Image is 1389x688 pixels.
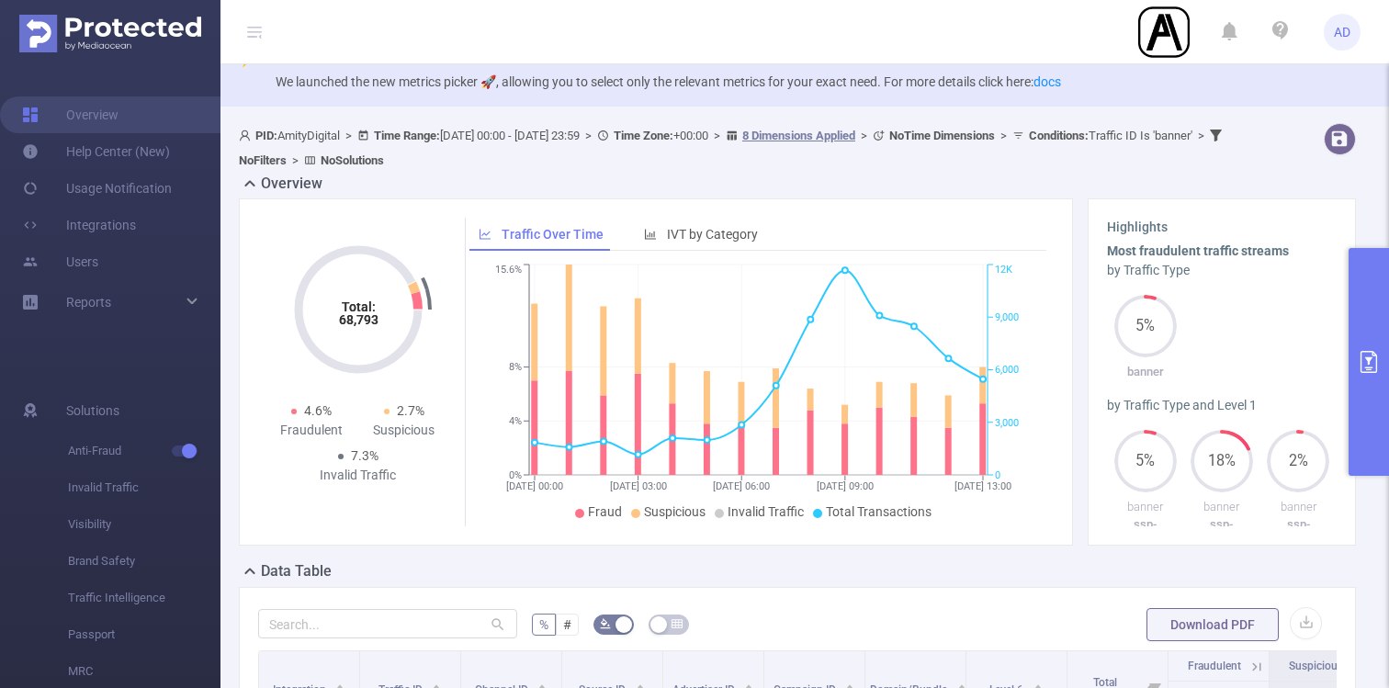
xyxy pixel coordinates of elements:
[1029,129,1192,142] span: Traffic ID Is 'banner'
[588,504,622,519] span: Fraud
[432,682,442,687] i: icon: caret-up
[502,227,604,242] span: Traffic Over Time
[672,618,683,629] i: icon: table
[239,129,1226,167] span: AmityDigital [DATE] 00:00 - [DATE] 23:59 +00:00
[304,403,332,418] span: 4.6%
[22,96,119,133] a: Overview
[600,618,611,629] i: icon: bg-colors
[68,469,220,506] span: Invalid Traffic
[239,153,287,167] b: No Filters
[509,415,522,427] tspan: 4%
[68,433,220,469] span: Anti-Fraud
[609,480,666,492] tspan: [DATE] 03:00
[22,170,172,207] a: Usage Notification
[845,682,855,687] i: icon: caret-up
[1029,129,1089,142] b: Conditions :
[708,129,726,142] span: >
[1260,515,1337,551] p: ssp-3b6ae2ac02754b4c
[341,299,375,314] tspan: Total:
[1192,129,1210,142] span: >
[66,295,111,310] span: Reports
[995,365,1019,377] tspan: 6,000
[66,284,111,321] a: Reports
[68,543,220,580] span: Brand Safety
[1183,515,1259,551] p: ssp-f9330a224f00c111
[1146,608,1279,641] button: Download PDF
[258,609,517,638] input: Search...
[1107,243,1289,258] b: Most fraudulent traffic streams
[1289,660,1343,672] span: Suspicious
[351,448,378,463] span: 7.3%
[1033,682,1043,687] i: icon: caret-up
[1033,74,1061,89] a: docs
[1107,261,1337,280] div: by Traffic Type
[1183,498,1259,516] p: banner
[287,153,304,167] span: >
[338,312,378,327] tspan: 68,793
[816,480,873,492] tspan: [DATE] 09:00
[1114,319,1177,333] span: 5%
[495,265,522,276] tspan: 15.6%
[311,466,404,485] div: Invalid Traffic
[1107,218,1337,237] h3: Highlights
[276,74,1061,89] span: We launched the new metrics picker 🚀, allowing you to select only the relevant metrics for your e...
[644,504,706,519] span: Suspicious
[261,560,332,582] h2: Data Table
[1114,454,1177,468] span: 5%
[265,421,358,440] div: Fraudulent
[1107,498,1183,516] p: banner
[1107,363,1183,381] p: banner
[954,480,1011,492] tspan: [DATE] 13:00
[744,682,754,687] i: icon: caret-up
[667,227,758,242] span: IVT by Category
[22,207,136,243] a: Integrations
[1260,498,1337,516] p: banner
[68,616,220,653] span: Passport
[537,682,548,687] i: icon: caret-up
[614,129,673,142] b: Time Zone:
[509,362,522,374] tspan: 8%
[635,682,645,687] i: icon: caret-up
[335,682,345,687] i: icon: caret-up
[1188,660,1241,672] span: Fraudulent
[713,480,770,492] tspan: [DATE] 06:00
[66,392,119,429] span: Solutions
[68,580,220,616] span: Traffic Intelligence
[479,228,491,241] i: icon: line-chart
[321,153,384,167] b: No Solutions
[995,129,1012,142] span: >
[261,173,322,195] h2: Overview
[889,129,995,142] b: No Time Dimensions
[22,243,98,280] a: Users
[995,417,1019,429] tspan: 3,000
[580,129,597,142] span: >
[1107,396,1337,415] div: by Traffic Type and Level 1
[1267,454,1329,468] span: 2%
[995,265,1012,276] tspan: 12K
[68,506,220,543] span: Visibility
[506,480,563,492] tspan: [DATE] 00:00
[742,129,855,142] u: 8 Dimensions Applied
[19,15,201,52] img: Protected Media
[995,469,1000,481] tspan: 0
[956,682,966,687] i: icon: caret-up
[644,228,657,241] i: icon: bar-chart
[995,311,1019,323] tspan: 9,000
[539,617,548,632] span: %
[358,421,451,440] div: Suspicious
[374,129,440,142] b: Time Range:
[397,403,424,418] span: 2.7%
[1334,14,1350,51] span: AD
[340,129,357,142] span: >
[22,133,170,170] a: Help Center (New)
[855,129,873,142] span: >
[728,504,804,519] span: Invalid Traffic
[563,617,571,632] span: #
[239,130,255,141] i: icon: user
[1191,454,1253,468] span: 18%
[1107,515,1183,551] p: ssp-30d66513c2f74616
[255,129,277,142] b: PID:
[826,504,932,519] span: Total Transactions
[509,469,522,481] tspan: 0%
